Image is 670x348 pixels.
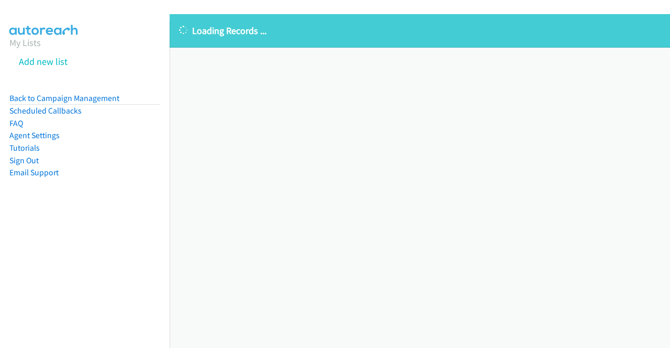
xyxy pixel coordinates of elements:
p: Loading Records ... [179,24,661,38]
a: Sign Out [9,155,39,165]
a: Tutorials [9,143,40,153]
a: Scheduled Callbacks [9,106,82,116]
a: FAQ [9,118,23,128]
a: Email Support [9,167,59,177]
a: Back to Campaign Management [9,93,119,103]
a: Add new list [19,55,68,68]
a: My Lists [9,37,41,49]
a: Agent Settings [9,130,60,140]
